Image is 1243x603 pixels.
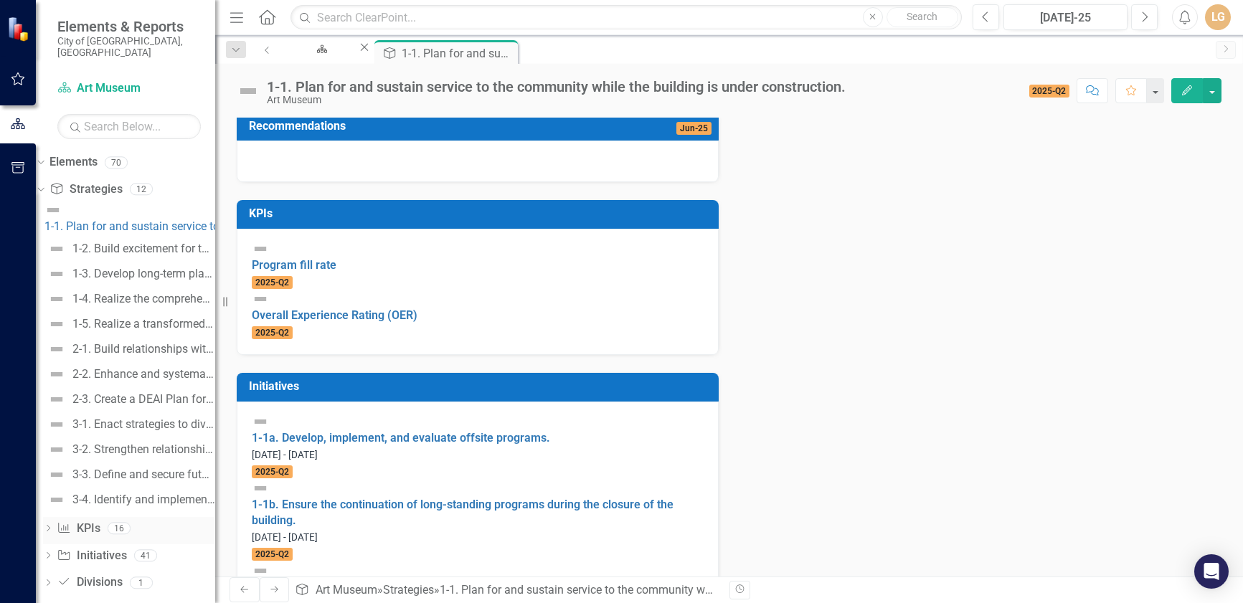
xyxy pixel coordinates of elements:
div: 1-1. Plan for and sustain service to the community while the building is under construction. [402,44,514,62]
img: Not Defined [48,265,65,282]
div: Open Intercom Messenger [1194,554,1229,589]
div: 1 [130,576,153,589]
div: 1-1. Plan for and sustain service to the community while the building is under construction. [440,583,897,597]
span: 2025-Q2 [252,465,293,478]
img: Not Defined [48,491,65,508]
img: Not Defined [252,413,269,430]
button: LG [1205,4,1231,30]
small: City of [GEOGRAPHIC_DATA], [GEOGRAPHIC_DATA] [57,35,201,59]
a: 1-3. Develop long-term plan for activating the Museum's outdoor surroundings. [44,262,215,285]
div: 41 [134,549,157,561]
a: 1-4. Realize the comprehensive site plan. [44,288,215,310]
img: Not Defined [237,80,260,103]
div: 1-5. Realize a transformed Museum experience. [72,318,215,331]
div: 2-2. Enhance and systematize our processes for gathering data from and about our audiences. [72,368,215,381]
span: 2025-Q2 [252,326,293,339]
img: Not Defined [252,240,269,257]
a: Overall Experience Rating (OER) [252,308,417,322]
img: Not Defined [48,366,65,383]
img: ClearPoint Strategy [7,16,32,41]
a: 3-2. Strengthen relationships with Museum supporting and auxiliary groups. [44,438,215,461]
a: 1-1b. Ensure the continuation of long-standing programs during the closure of the building. [252,498,674,528]
img: Not Defined [48,290,65,308]
div: 1-1. Plan for and sustain service to the community while the building is under construction. [44,219,502,235]
div: 3-1. Enact strategies to diversify revenue. [72,418,215,431]
div: [DATE]-25 [1008,9,1123,27]
button: Search [887,7,958,27]
input: Search ClearPoint... [290,5,962,30]
div: 70 [105,156,128,168]
img: Not Defined [48,341,65,358]
span: 2025-Q2 [1029,85,1070,98]
div: 3-3. Define and secure future human resources (staff, board and volunteer needs). [72,468,215,481]
a: Art Museum [57,80,201,97]
img: Not Defined [48,240,65,257]
img: Not Defined [48,416,65,433]
a: Art Museum [282,40,357,58]
a: Elements [49,154,98,171]
div: 1-3. Develop long-term plan for activating the Museum's outdoor surroundings. [72,267,215,280]
a: Initiatives [57,548,126,564]
span: 2025-Q2 [252,548,293,561]
a: Art Museum [316,583,377,597]
a: 1-1a. Develop, implement, and evaluate offsite programs. [252,431,550,445]
button: [DATE]-25 [1003,4,1128,30]
h3: Initiatives [249,380,712,393]
small: [DATE] - [DATE] [252,449,318,460]
div: Art Museum [267,95,846,105]
a: 1-5. Realize a transformed Museum experience. [44,313,215,336]
span: Elements & Reports [57,18,201,35]
img: Not Defined [48,466,65,483]
a: Program fill rate [252,258,336,272]
input: Search Below... [57,114,201,139]
small: [DATE] - [DATE] [252,531,318,543]
img: Not Defined [48,315,65,333]
img: Not Defined [48,441,65,458]
a: 1-1. Plan for and sustain service to the community while the building is under construction. [44,201,502,235]
img: Not Defined [44,201,62,219]
h3: KPIs [249,207,712,220]
img: Not Defined [48,391,65,408]
img: Not Defined [252,562,269,579]
div: 1-1. Plan for and sustain service to the community while the building is under construction. [267,79,846,95]
a: 1-2. Build excitement for the transformed Museum. [44,237,215,260]
span: Jun-25 [676,122,712,135]
a: 2-3. Create a DEAI Plan for the Museum with input from City and community. [44,388,215,411]
div: 2-1. Build relationships with key partners to expand community inclusion, reach, and service. [72,343,215,356]
a: 3-4. Identify and implement tools, training and support to facilitate our success. [44,488,215,511]
div: 1-4. Realize the comprehensive site plan. [72,293,215,305]
span: Search [907,11,937,22]
span: 2025-Q2 [252,276,293,289]
img: Not Defined [252,480,269,497]
a: 2-2. Enhance and systematize our processes for gathering data from and about our audiences. [44,363,215,386]
div: 2-3. Create a DEAI Plan for the Museum with input from City and community. [72,393,215,406]
a: 3-1. Enact strategies to diversify revenue. [44,413,215,436]
div: 16 [108,522,131,534]
a: Strategies [49,181,122,198]
div: 1-2. Build excitement for the transformed Museum. [72,242,215,255]
a: KPIs [57,521,100,537]
div: » » [295,582,718,599]
div: 3-2. Strengthen relationships with Museum supporting and auxiliary groups. [72,443,215,456]
a: Divisions [57,574,122,591]
div: 3-4. Identify and implement tools, training and support to facilitate our success. [72,493,215,506]
h3: Recommendations [249,120,589,133]
div: 12 [130,184,153,196]
img: Not Defined [252,290,269,308]
a: 2-1. Build relationships with key partners to expand community inclusion, reach, and service. [44,338,215,361]
a: 3-3. Define and secure future human resources (staff, board and volunteer needs). [44,463,215,486]
div: Art Museum [295,54,344,72]
a: Strategies [383,583,434,597]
